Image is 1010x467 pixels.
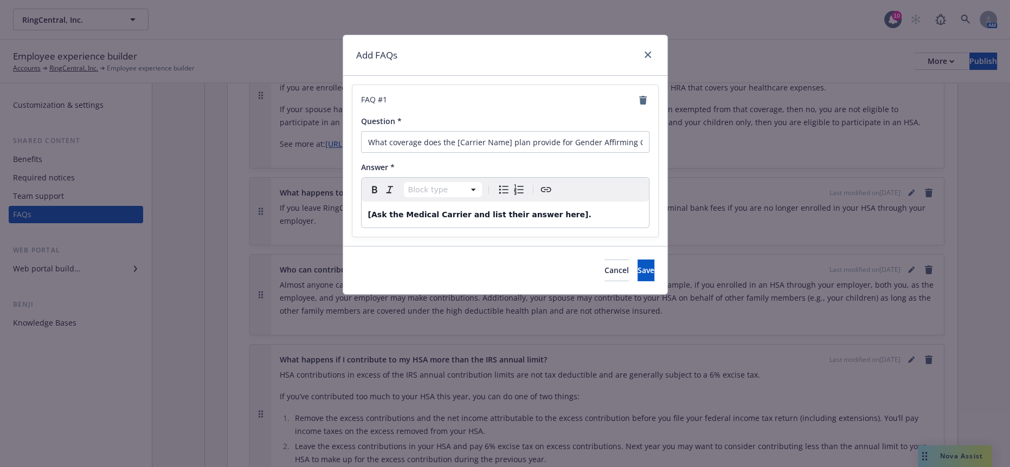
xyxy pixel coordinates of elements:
[604,260,629,281] button: Cancel
[604,265,629,275] span: Cancel
[367,182,382,197] button: Bold
[404,182,482,197] button: Block type
[361,162,395,172] span: Answer *
[636,94,649,107] a: remove
[368,210,591,219] strong: [Ask the Medical Carrier and list their answer here].
[361,94,387,107] span: FAQ # 1
[496,182,511,197] button: Bulleted list
[511,182,526,197] button: Numbered list
[361,116,402,126] span: Question *
[361,131,649,153] input: Add question here
[638,260,654,281] button: Save
[382,182,397,197] button: Italic
[362,202,649,228] div: editable markdown
[496,182,526,197] div: toggle group
[638,265,654,275] span: Save
[538,182,554,197] button: Create link
[356,48,397,62] h1: Add FAQs
[641,48,654,61] a: close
